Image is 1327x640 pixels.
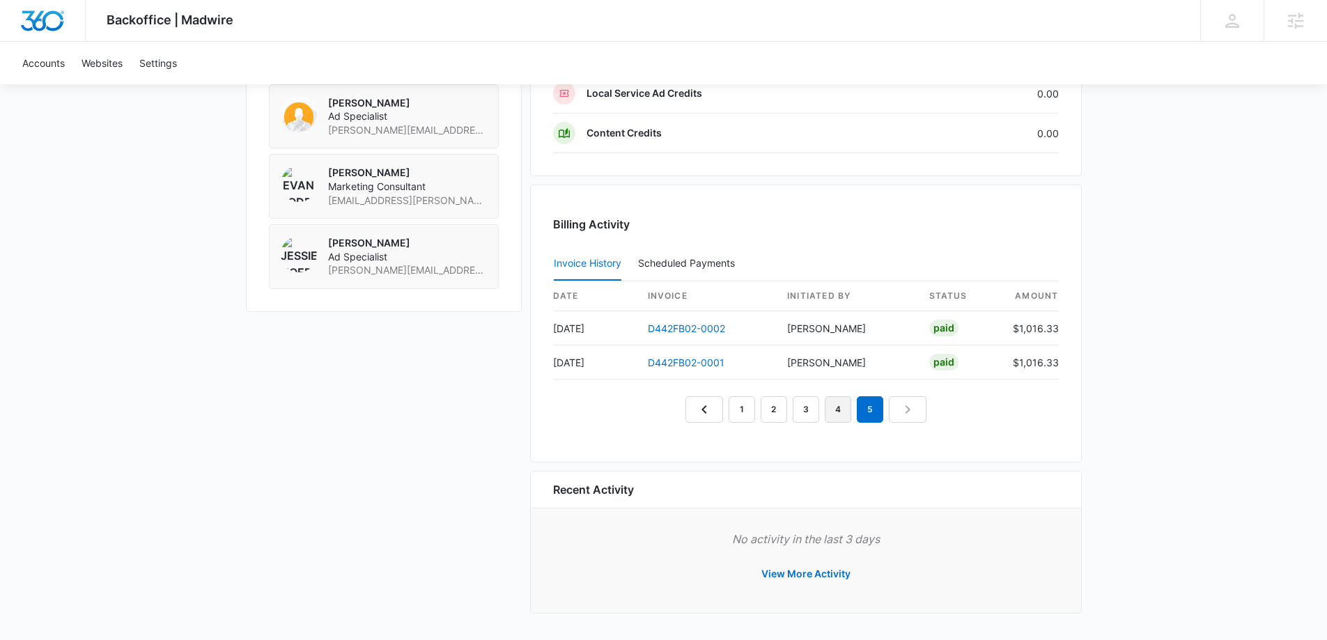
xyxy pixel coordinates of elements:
td: 0.00 [911,114,1059,153]
td: $1,016.33 [1002,345,1059,380]
span: Backoffice | Madwire [107,13,233,27]
th: Initiated By [776,281,917,311]
th: invoice [637,281,777,311]
td: [PERSON_NAME] [776,311,917,345]
span: [EMAIL_ADDRESS][PERSON_NAME][DOMAIN_NAME] [328,194,487,208]
th: status [918,281,1002,311]
p: [PERSON_NAME] [328,96,487,110]
span: Ad Specialist [328,250,487,264]
em: 5 [857,396,883,423]
td: $1,016.33 [1002,311,1059,345]
p: Local Service Ad Credits [587,86,702,100]
h3: Billing Activity [553,216,1059,233]
nav: Pagination [685,396,926,423]
button: Invoice History [554,247,621,281]
a: Page 2 [761,396,787,423]
a: Previous Page [685,396,723,423]
p: No activity in the last 3 days [553,531,1059,547]
h6: Recent Activity [553,481,634,498]
div: Paid [929,320,959,336]
span: Marketing Consultant [328,180,487,194]
a: Settings [131,42,185,84]
p: [PERSON_NAME] [328,166,487,180]
a: Page 1 [729,396,755,423]
td: [DATE] [553,345,637,380]
span: Ad Specialist [328,109,487,123]
p: [PERSON_NAME] [328,236,487,250]
img: kyl Davis [281,96,317,132]
a: D442FB02-0001 [648,357,724,368]
th: date [553,281,637,311]
button: View More Activity [747,557,864,591]
p: Content Credits [587,126,662,140]
th: amount [1002,281,1059,311]
td: 0.00 [911,74,1059,114]
td: [PERSON_NAME] [776,345,917,380]
a: Page 3 [793,396,819,423]
img: Jessie Hoerr [281,236,317,272]
a: D442FB02-0002 [648,322,725,334]
div: Scheduled Payments [638,258,740,268]
div: Paid [929,354,959,370]
a: Accounts [14,42,73,84]
td: [DATE] [553,311,637,345]
span: [PERSON_NAME][EMAIL_ADDRESS][PERSON_NAME][DOMAIN_NAME] [328,263,487,277]
span: [PERSON_NAME][EMAIL_ADDRESS][DOMAIN_NAME] [328,123,487,137]
img: Evan Rodriguez [281,166,317,202]
a: Page 4 [825,396,851,423]
a: Websites [73,42,131,84]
